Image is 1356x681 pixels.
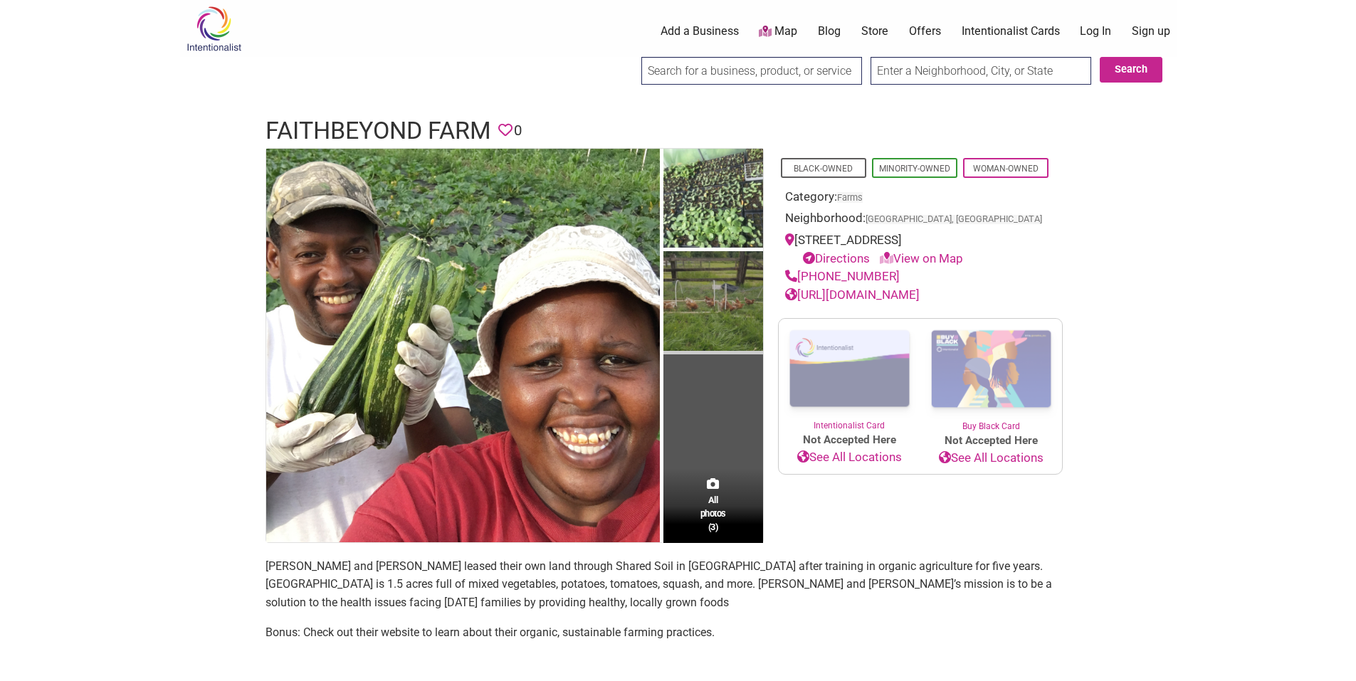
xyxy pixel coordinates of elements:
[785,209,1056,231] div: Neighborhood:
[266,623,1091,642] p: Bonus: Check out their website to learn about their organic, sustainable farming practices.
[514,120,522,142] span: 0
[779,319,920,419] img: Intentionalist Card
[920,319,1062,420] img: Buy Black Card
[803,251,870,265] a: Directions
[661,23,739,39] a: Add a Business
[837,192,863,203] a: Farms
[266,557,1091,612] p: [PERSON_NAME] and [PERSON_NAME] leased their own land through Shared Soil in [GEOGRAPHIC_DATA] af...
[973,164,1039,174] a: Woman-Owned
[794,164,853,174] a: Black-Owned
[779,432,920,448] span: Not Accepted Here
[785,269,900,283] a: [PHONE_NUMBER]
[880,251,963,265] a: View on Map
[861,23,888,39] a: Store
[785,287,920,302] a: [URL][DOMAIN_NAME]
[779,448,920,467] a: See All Locations
[785,188,1056,210] div: Category:
[180,6,248,52] img: Intentionalist
[779,319,920,432] a: Intentionalist Card
[641,57,862,85] input: Search for a business, product, or service
[920,433,1062,449] span: Not Accepted Here
[1080,23,1111,39] a: Log In
[700,493,726,534] span: All photos (3)
[909,23,941,39] a: Offers
[920,319,1062,433] a: Buy Black Card
[785,231,1056,268] div: [STREET_ADDRESS]
[266,114,491,148] h1: Faithbeyond Farm
[962,23,1060,39] a: Intentionalist Cards
[818,23,841,39] a: Blog
[1100,57,1162,83] button: Search
[866,215,1042,224] span: [GEOGRAPHIC_DATA], [GEOGRAPHIC_DATA]
[879,164,950,174] a: Minority-Owned
[871,57,1091,85] input: Enter a Neighborhood, City, or State
[759,23,797,40] a: Map
[920,449,1062,468] a: See All Locations
[498,120,513,142] span: You must be logged in to save favorites.
[1132,23,1170,39] a: Sign up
